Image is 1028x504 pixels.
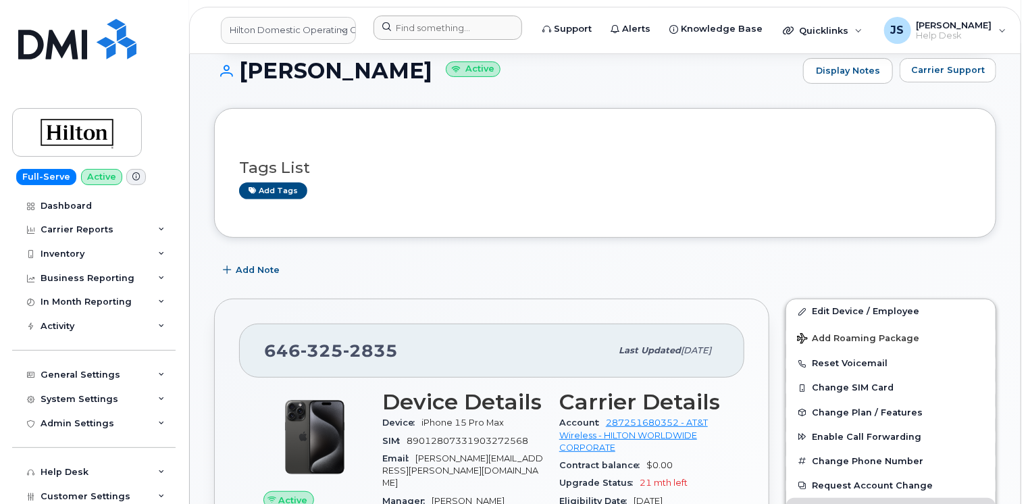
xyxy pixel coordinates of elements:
a: Alerts [601,16,660,43]
span: Quicklinks [799,25,848,36]
span: Change Plan / Features [812,407,923,418]
span: Carrier Support [911,64,985,76]
button: Add Note [214,258,291,282]
a: Add tags [239,182,307,199]
span: Enable Call Forwarding [812,432,921,442]
span: iPhone 15 Pro Max [421,418,504,428]
a: Display Notes [803,58,893,84]
span: 2835 [343,341,398,361]
a: Hilton Domestic Operating Company Inc [221,17,356,44]
button: Reset Voicemail [786,351,996,376]
button: Change Plan / Features [786,401,996,425]
span: JS [891,22,904,39]
span: 646 [264,341,398,361]
a: Edit Device / Employee [786,299,996,324]
span: 21 mth left [640,478,688,488]
h1: [PERSON_NAME] [214,59,796,82]
span: Contract balance [559,460,646,470]
span: Alerts [622,22,650,36]
span: Add Roaming Package [797,333,919,346]
button: Carrier Support [900,58,996,82]
span: Upgrade Status [559,478,640,488]
span: Add Note [236,263,280,276]
a: Knowledge Base [660,16,772,43]
span: Knowledge Base [681,22,763,36]
button: Request Account Change [786,474,996,498]
span: Help Desk [917,30,992,41]
h3: Tags List [239,159,971,176]
span: [DATE] [681,345,711,355]
img: iPhone_15_Pro_Black.png [274,397,355,478]
small: Active [446,61,500,77]
button: Add Roaming Package [786,324,996,351]
span: Email [382,453,415,463]
h3: Carrier Details [559,390,720,414]
a: Support [533,16,601,43]
a: 287251680352 - AT&T Wireless - HILTON WORLDWIDE CORPORATE [559,418,708,453]
span: 325 [301,341,343,361]
iframe: Messenger Launcher [969,445,1018,494]
button: Change Phone Number [786,449,996,474]
button: Enable Call Forwarding [786,425,996,449]
span: SIM [382,436,407,446]
span: Device [382,418,421,428]
span: $0.00 [646,460,673,470]
span: Support [554,22,592,36]
div: Jacob Shepherd [875,17,1016,44]
span: [PERSON_NAME][EMAIL_ADDRESS][PERSON_NAME][DOMAIN_NAME] [382,453,543,488]
span: Last updated [619,345,681,355]
h3: Device Details [382,390,543,414]
span: 89012807331903272568 [407,436,528,446]
div: Quicklinks [773,17,872,44]
span: Account [559,418,606,428]
button: Change SIM Card [786,376,996,400]
span: [PERSON_NAME] [917,20,992,30]
input: Find something... [374,16,522,40]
